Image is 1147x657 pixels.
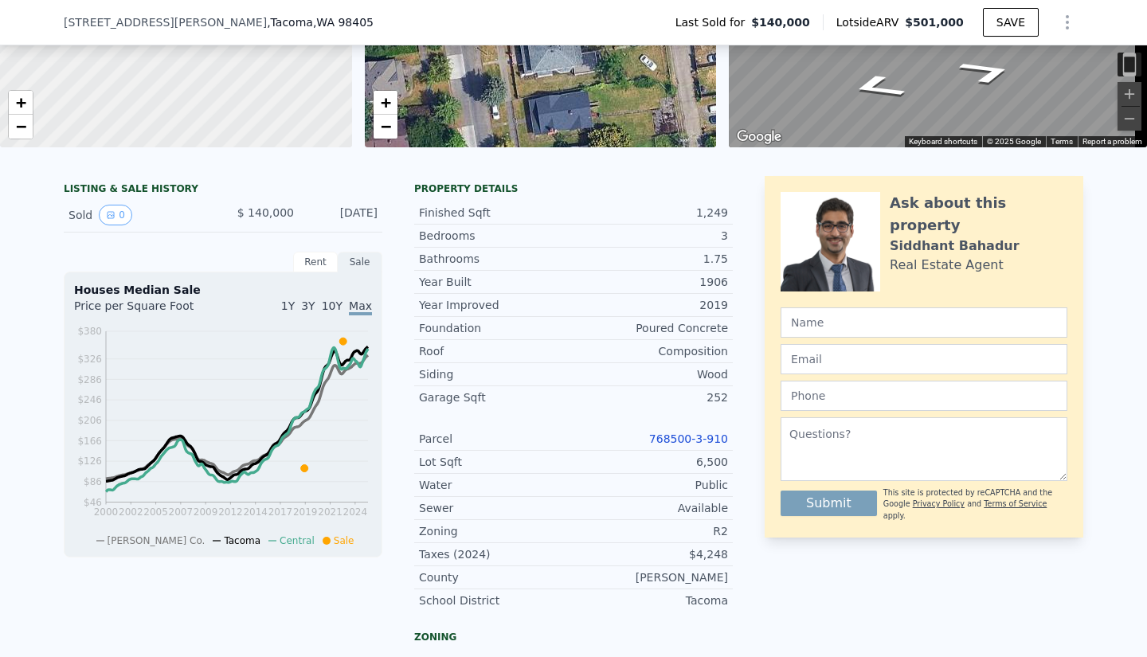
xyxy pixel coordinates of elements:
[573,477,728,493] div: Public
[77,415,102,426] tspan: $206
[883,487,1067,522] div: This site is protected by reCAPTCHA and the Google and apply.
[322,299,343,312] span: 10Y
[94,506,119,518] tspan: 2000
[99,205,132,225] button: View historical data
[984,499,1047,508] a: Terms of Service
[419,546,573,562] div: Taxes (2024)
[169,506,194,518] tspan: 2007
[307,205,378,225] div: [DATE]
[9,91,33,115] a: Zoom in
[733,127,785,147] img: Google
[419,251,573,267] div: Bathrooms
[909,136,977,147] button: Keyboard shortcuts
[419,320,573,336] div: Foundation
[343,506,368,518] tspan: 2024
[318,506,343,518] tspan: 2021
[108,535,206,546] span: [PERSON_NAME] Co.
[1118,53,1141,76] button: Toggle motion tracking
[1118,82,1141,106] button: Zoom in
[781,307,1067,338] input: Name
[649,432,728,445] a: 768500-3-910
[781,491,877,516] button: Submit
[64,182,382,198] div: LISTING & SALE HISTORY
[905,16,964,29] span: $501,000
[419,592,573,608] div: School District
[573,320,728,336] div: Poured Concrete
[374,115,397,139] a: Zoom out
[419,431,573,447] div: Parcel
[16,116,26,136] span: −
[890,192,1067,237] div: Ask about this property
[301,299,315,312] span: 3Y
[267,14,374,30] span: , Tacoma
[573,523,728,539] div: R2
[374,91,397,115] a: Zoom in
[77,456,102,467] tspan: $126
[143,506,168,518] tspan: 2005
[751,14,810,30] span: $140,000
[419,523,573,539] div: Zoning
[781,381,1067,411] input: Phone
[1082,137,1142,146] a: Report a problem
[913,499,965,508] a: Privacy Policy
[77,326,102,337] tspan: $380
[77,354,102,365] tspan: $326
[119,506,143,518] tspan: 2002
[64,14,267,30] span: [STREET_ADDRESS][PERSON_NAME]
[890,256,1004,275] div: Real Estate Agent
[573,205,728,221] div: 1,249
[781,344,1067,374] input: Email
[338,252,382,272] div: Sale
[733,127,785,147] a: Open this area in Google Maps (opens a new window)
[419,343,573,359] div: Roof
[836,14,905,30] span: Lotside ARV
[1118,107,1141,131] button: Zoom out
[218,506,243,518] tspan: 2012
[380,92,390,112] span: +
[1051,137,1073,146] a: Terms (opens in new tab)
[419,500,573,516] div: Sewer
[573,343,728,359] div: Composition
[419,228,573,244] div: Bedrooms
[74,298,223,323] div: Price per Square Foot
[84,476,102,487] tspan: $86
[573,500,728,516] div: Available
[573,366,728,382] div: Wood
[419,366,573,382] div: Siding
[280,535,315,546] span: Central
[419,205,573,221] div: Finished Sqft
[77,394,102,405] tspan: $246
[243,506,268,518] tspan: 2014
[419,477,573,493] div: Water
[313,16,374,29] span: , WA 98405
[890,237,1020,256] div: Siddhant Bahadur
[419,454,573,470] div: Lot Sqft
[419,569,573,585] div: County
[293,506,318,518] tspan: 2019
[573,389,728,405] div: 252
[293,252,338,272] div: Rent
[573,274,728,290] div: 1906
[573,592,728,608] div: Tacoma
[419,274,573,290] div: Year Built
[573,546,728,562] div: $4,248
[573,297,728,313] div: 2019
[419,297,573,313] div: Year Improved
[74,282,372,298] div: Houses Median Sale
[334,535,354,546] span: Sale
[825,68,929,105] path: Go North, M.L.K. Jr Way
[573,569,728,585] div: [PERSON_NAME]
[414,182,733,195] div: Property details
[16,92,26,112] span: +
[349,299,372,315] span: Max
[268,506,293,518] tspan: 2017
[69,205,210,225] div: Sold
[237,206,294,219] span: $ 140,000
[573,454,728,470] div: 6,500
[675,14,752,30] span: Last Sold for
[987,137,1041,146] span: © 2025 Google
[84,497,102,508] tspan: $46
[1051,6,1083,38] button: Show Options
[419,389,573,405] div: Garage Sqft
[9,115,33,139] a: Zoom out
